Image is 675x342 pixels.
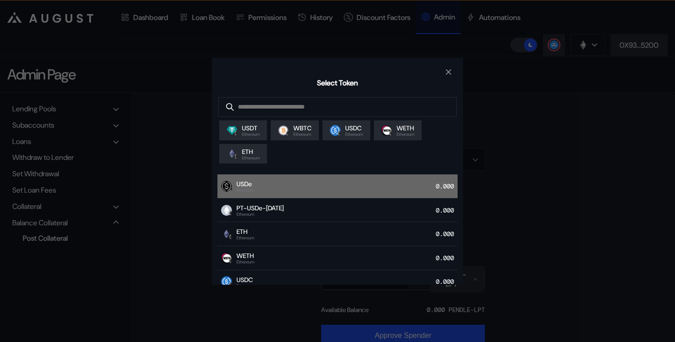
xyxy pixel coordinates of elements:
img: svg+xml,%3c [337,130,342,136]
img: svg+xml,%3c [228,186,233,192]
span: Ethereum [242,132,260,137]
span: USDT [242,124,260,132]
span: ETH [237,228,254,236]
span: USDC [345,124,363,132]
span: Ethereum [237,260,254,264]
button: close modal [441,65,456,79]
img: svg+xml,%3c [228,282,233,287]
div: 0.000 [436,276,458,288]
span: Ethereum [345,132,363,137]
img: svg+xml,%3c [228,210,233,216]
div: 0.000 [436,204,458,217]
span: WETH [237,252,254,260]
span: Ethereum [237,236,254,240]
img: usdc.png [221,276,232,287]
img: svg+xml,%3c [388,130,393,136]
span: Ethereum [293,132,312,137]
div: 0.000 [436,252,458,264]
img: svg+xml,%3c [228,258,233,263]
span: Ethereum [242,156,260,160]
span: PT-USDe-[DATE] [237,204,284,212]
span: Ethereum [237,212,284,217]
img: svg+xml,%3c [228,234,233,239]
img: svg+xml,%3c [285,130,290,136]
span: WBTC [293,124,312,132]
img: svg+xml,%3c [233,154,239,159]
span: USDC [237,276,254,284]
img: USDE.png [221,181,232,192]
img: usdc.png [330,125,341,136]
img: weth.png [221,253,232,263]
img: wrapped_bitcoin_wbtc.png [278,125,289,136]
img: empty-token.png [221,205,232,216]
span: Ethereum [237,188,254,193]
span: ETH [242,148,260,156]
div: 0.000 [436,180,458,193]
img: svg+xml,%3c [233,130,239,136]
div: 0.000 [436,228,458,240]
img: weth.png [381,125,392,136]
span: WETH [397,124,414,132]
h2: Select Token [317,78,358,88]
span: Ethereum [397,132,414,137]
span: Ethereum [237,284,254,288]
span: USDe [237,180,254,188]
img: ethereum.png [221,228,232,239]
img: Tether.png [227,125,237,136]
img: ethereum.png [227,148,237,159]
